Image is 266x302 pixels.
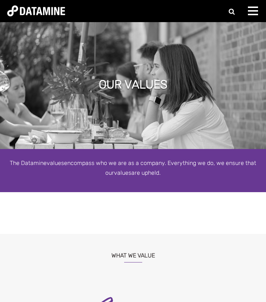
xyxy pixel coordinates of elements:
[47,160,64,166] span: values
[114,169,131,176] span: values
[10,160,47,166] span: The Datamine
[64,160,256,176] span: encompass who we are as a company. Everything we do, we ensure that our
[131,169,161,176] span: are upheld.
[99,76,168,92] h1: OUR VALUES
[7,5,65,16] img: Datamine
[7,243,259,262] h3: What We Value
